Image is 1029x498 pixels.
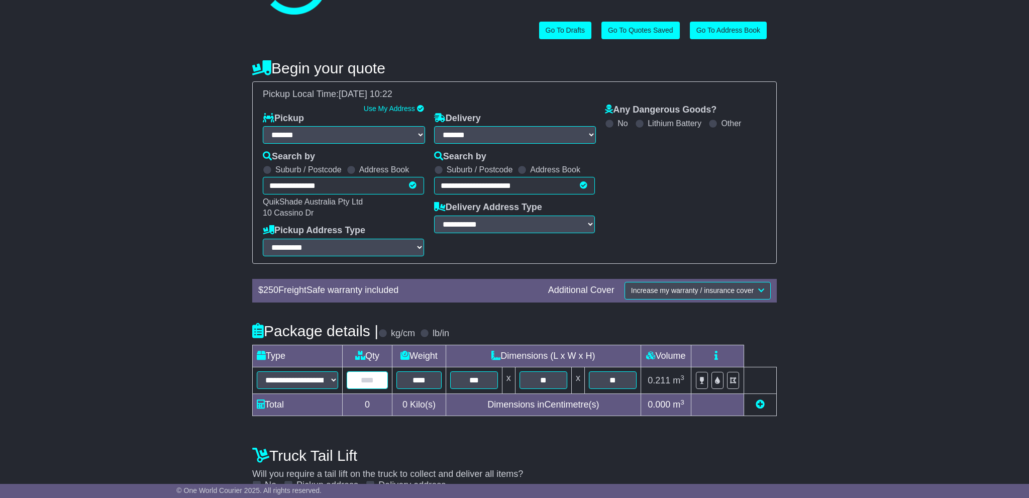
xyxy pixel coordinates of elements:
[680,399,684,406] sup: 3
[263,285,278,295] span: 250
[263,113,304,124] label: Pickup
[721,119,741,128] label: Other
[253,285,543,296] div: $ FreightSafe warranty included
[446,345,641,367] td: Dimensions (L x W x H)
[539,22,591,39] a: Go To Drafts
[253,345,343,367] td: Type
[756,400,765,410] a: Add new item
[530,165,580,174] label: Address Book
[680,374,684,381] sup: 3
[673,400,684,410] span: m
[648,375,670,385] span: 0.211
[673,375,684,385] span: m
[339,89,392,99] span: [DATE] 10:22
[263,151,315,162] label: Search by
[265,480,276,491] label: No
[391,328,415,339] label: kg/cm
[359,165,409,174] label: Address Book
[378,480,446,491] label: Delivery address
[618,119,628,128] label: No
[402,400,407,410] span: 0
[247,442,782,491] div: Will you require a tail lift on the truck to collect and deliver all items?
[625,282,771,300] button: Increase my warranty / insurance cover
[447,165,513,174] label: Suburb / Postcode
[648,400,670,410] span: 0.000
[571,367,584,394] td: x
[392,345,446,367] td: Weight
[434,202,542,213] label: Delivery Address Type
[296,480,358,491] label: Pickup address
[434,113,481,124] label: Delivery
[446,394,641,416] td: Dimensions in Centimetre(s)
[433,328,449,339] label: lb/in
[253,394,343,416] td: Total
[648,119,701,128] label: Lithium Battery
[631,286,754,294] span: Increase my warranty / insurance cover
[342,394,392,416] td: 0
[641,345,691,367] td: Volume
[434,151,486,162] label: Search by
[252,323,378,339] h4: Package details |
[275,165,342,174] label: Suburb / Postcode
[263,209,314,217] span: 10 Cassino Dr
[690,22,767,39] a: Go To Address Book
[252,60,777,76] h4: Begin your quote
[392,394,446,416] td: Kilo(s)
[543,285,620,296] div: Additional Cover
[263,197,363,206] span: QuikShade Australia Pty Ltd
[502,367,515,394] td: x
[364,105,415,113] a: Use My Address
[258,89,771,100] div: Pickup Local Time:
[605,105,716,116] label: Any Dangerous Goods?
[176,486,322,494] span: © One World Courier 2025. All rights reserved.
[252,447,777,464] h4: Truck Tail Lift
[263,225,365,236] label: Pickup Address Type
[601,22,680,39] a: Go To Quotes Saved
[342,345,392,367] td: Qty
